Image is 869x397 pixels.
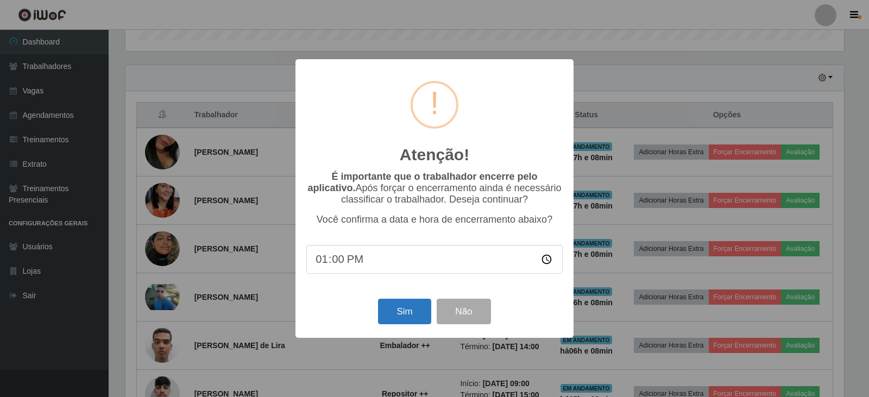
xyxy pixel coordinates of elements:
b: É importante que o trabalhador encerre pelo aplicativo. [307,171,537,193]
p: Após forçar o encerramento ainda é necessário classificar o trabalhador. Deseja continuar? [306,171,563,205]
p: Você confirma a data e hora de encerramento abaixo? [306,214,563,225]
h2: Atenção! [400,145,469,165]
button: Não [437,299,490,324]
button: Sim [378,299,431,324]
